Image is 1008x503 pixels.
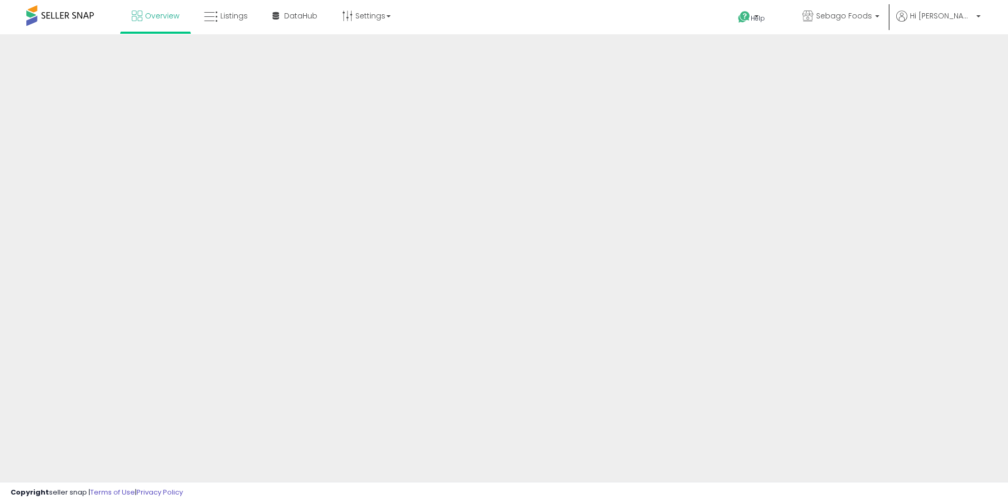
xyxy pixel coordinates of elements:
span: Overview [145,11,179,21]
span: Sebago Foods [816,11,872,21]
span: Listings [220,11,248,21]
span: Hi [PERSON_NAME] [910,11,973,21]
i: Get Help [738,11,751,24]
a: Help [730,3,786,34]
span: DataHub [284,11,317,21]
span: Help [751,14,765,23]
a: Hi [PERSON_NAME] [896,11,981,34]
